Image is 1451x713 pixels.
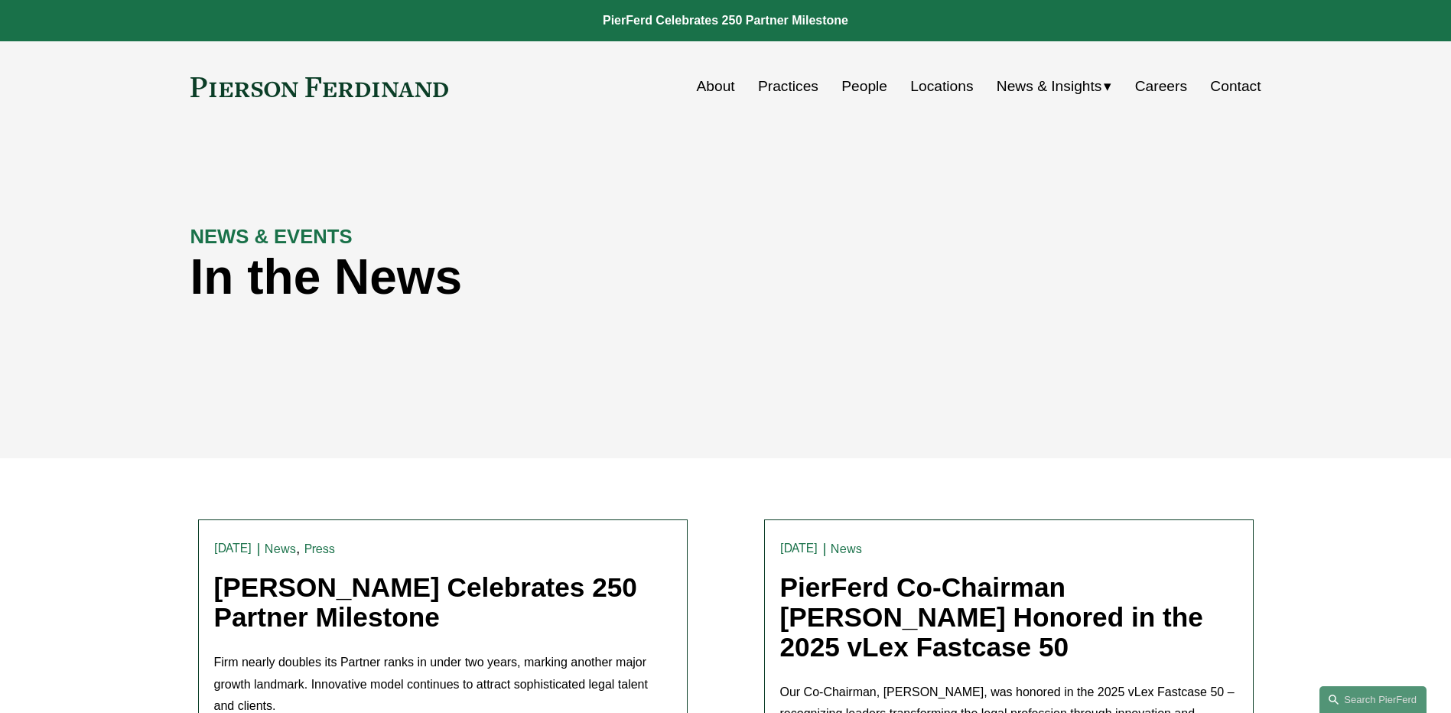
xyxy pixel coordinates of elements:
[831,542,862,556] a: News
[190,249,994,305] h1: In the News
[1135,72,1187,101] a: Careers
[214,542,252,555] time: [DATE]
[304,542,336,556] a: Press
[265,542,296,556] a: News
[296,540,300,556] span: ,
[997,73,1102,100] span: News & Insights
[780,542,818,555] time: [DATE]
[997,72,1112,101] a: folder dropdown
[910,72,973,101] a: Locations
[780,572,1203,661] a: PierFerd Co-Chairman [PERSON_NAME] Honored in the 2025 vLex Fastcase 50
[1319,686,1427,713] a: Search this site
[1210,72,1261,101] a: Contact
[214,572,637,632] a: [PERSON_NAME] Celebrates 250 Partner Milestone
[697,72,735,101] a: About
[841,72,887,101] a: People
[758,72,818,101] a: Practices
[190,226,353,247] strong: NEWS & EVENTS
